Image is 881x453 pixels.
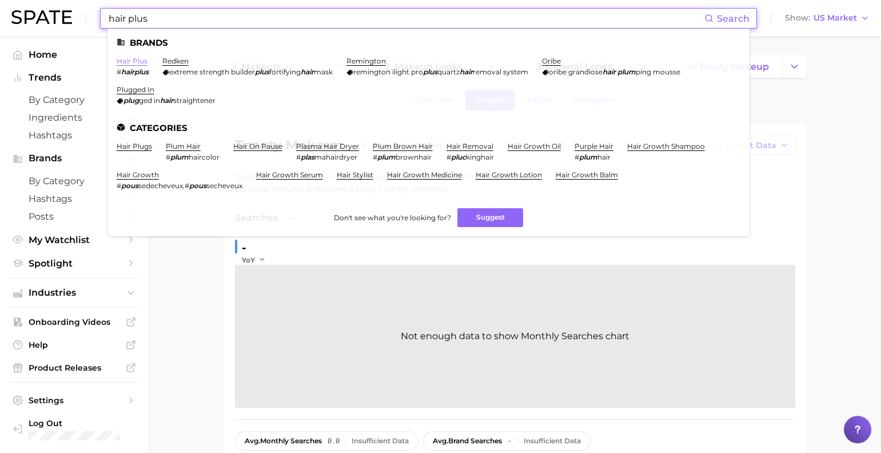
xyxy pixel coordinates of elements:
button: avg.monthly searches0.0Insufficient Data [235,431,418,451]
span: sedecheveux [138,181,183,190]
span: Home [29,49,120,60]
span: Industries [29,288,120,298]
button: YoY [242,255,266,265]
span: Search [717,13,750,24]
span: by Category [29,176,120,186]
em: plas [301,153,314,161]
a: purple hair [575,142,613,150]
span: Hashtags [29,130,120,141]
em: plum [617,67,636,76]
span: extreme strength builder [169,67,255,76]
span: Onboarding Videos [29,317,120,327]
span: US Market [814,15,857,21]
a: Spotlight [9,255,139,272]
div: Insufficient Data [352,437,409,445]
span: mahairdryer [314,153,357,161]
abbr: average [245,436,260,445]
button: Brands [9,150,139,167]
span: straightener [173,96,216,105]
a: hair growth balm [556,170,618,179]
a: hair plus [117,57,148,65]
span: haircolor [189,153,220,161]
em: pluc [451,153,466,161]
a: remington [346,57,386,65]
em: pous [189,181,206,190]
span: brownhair [396,153,432,161]
a: hair growth oil [508,142,561,150]
span: # [447,153,451,161]
a: hair stylist [337,170,373,179]
a: Hashtags [9,190,139,208]
a: hair plugs [117,142,152,150]
span: remington ilight pro [353,67,423,76]
a: My Watchlist [9,231,139,249]
div: Not enough data to show Monthly Searches chart [235,265,795,408]
a: plum brown hair [373,142,433,150]
span: # [296,153,301,161]
em: hair [460,67,473,76]
em: plus [423,67,437,76]
span: Export Data [726,141,776,150]
span: Ingredients [29,112,120,123]
span: # [575,153,579,161]
a: hair growth shampoo [627,142,705,150]
span: ged in [139,96,160,105]
a: Settings [9,392,139,409]
input: Search here for a brand, industry, or ingredient [107,9,704,28]
a: plugged in [117,85,154,94]
span: # [117,67,121,76]
a: Onboarding Videos [9,313,139,331]
em: plug [123,96,139,105]
span: secheveux [206,181,242,190]
span: # [166,153,170,161]
a: hair removal [447,142,493,150]
span: kinghair [466,153,494,161]
a: by Category [9,172,139,190]
div: Insufficient Data [524,437,581,445]
em: plus [255,67,269,76]
a: oribe [542,57,561,65]
span: hair [597,153,611,161]
span: fortifying [269,67,301,76]
img: SPATE [11,10,72,24]
li: Categories [117,123,740,133]
span: Brands [29,153,120,164]
abbr: average [433,436,448,445]
span: My Watchlist [29,235,120,245]
span: brand searches [433,437,502,445]
a: hair on pause [233,142,282,150]
a: hair growth lotion [476,170,542,179]
span: Settings [29,395,120,406]
em: pous [121,181,138,190]
a: hair growth medicine [387,170,462,179]
button: Suggest [457,208,523,227]
span: mask [314,67,333,76]
span: 0.0 [328,437,340,445]
em: hair [603,67,616,76]
span: Spotlight [29,258,120,269]
em: hair [160,96,173,105]
span: Show [785,15,810,21]
a: plum hair [166,142,201,150]
span: # [185,181,189,190]
button: ShowUS Market [782,11,872,26]
a: Log out. Currently logged in with e-mail doyeon@spate.nyc. [9,415,139,444]
em: plum [170,153,189,161]
span: monthly searches [245,437,322,445]
div: , [117,181,242,190]
span: Help [29,340,120,350]
li: Brands [117,38,740,47]
span: ping mousse [636,67,680,76]
button: avg.brand searches-Insufficient Data [423,431,591,451]
em: hair [301,67,314,76]
button: Industries [9,284,139,301]
em: hairplus [121,67,149,76]
span: # [117,181,121,190]
span: Log Out [29,418,130,428]
a: hair growth serum [256,170,323,179]
a: Posts [9,208,139,225]
em: plum [377,153,396,161]
em: plum [579,153,597,161]
span: Product Releases [29,363,120,373]
span: Hashtags [29,193,120,204]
